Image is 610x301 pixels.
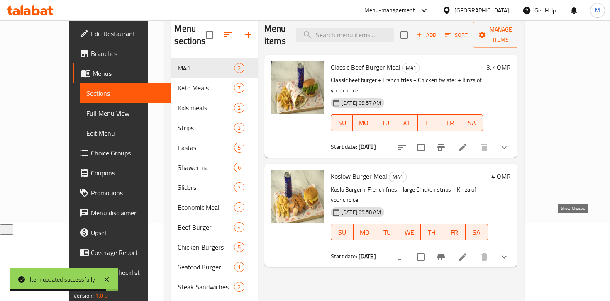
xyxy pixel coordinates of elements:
[91,267,164,277] span: Grocery Checklist
[73,223,171,243] a: Upsell
[376,224,398,240] button: TU
[178,282,234,292] span: Steak Sandwiches
[398,224,421,240] button: WE
[431,247,451,267] button: Branch-specific-item
[359,251,376,262] b: [DATE]
[234,243,244,251] span: 5
[379,226,395,238] span: TU
[395,26,413,44] span: Select section
[458,252,468,262] a: Edit menu item
[178,222,234,232] span: Beef Burger
[178,262,234,272] span: Seafood Burger
[466,224,488,240] button: SA
[357,226,373,238] span: MO
[331,251,357,262] span: Start date:
[402,226,417,238] span: WE
[95,290,108,301] span: 1.0.0
[412,139,429,156] span: Select to update
[354,224,376,240] button: MO
[447,226,462,238] span: FR
[171,237,258,257] div: Chicken Burgers5
[171,277,258,297] div: Steak Sandwiches2
[171,217,258,237] div: Beef Burger4
[234,223,244,231] span: 4
[234,263,244,271] span: 1
[412,248,429,266] span: Select to update
[364,5,415,15] div: Menu-management
[334,226,350,238] span: SU
[443,224,466,240] button: FR
[234,282,244,292] div: items
[234,283,244,291] span: 2
[234,222,244,232] div: items
[494,247,514,267] button: show more
[171,257,258,277] div: Seafood Burger1
[595,6,600,15] span: M
[234,262,244,272] div: items
[73,262,171,282] a: Grocery Checklist
[421,224,443,240] button: TH
[454,6,509,15] div: [GEOGRAPHIC_DATA]
[91,248,164,257] span: Coverage Report
[73,243,171,262] a: Coverage Report
[178,242,234,252] span: Chicken Burgers
[392,247,412,267] button: sort-choices
[91,228,164,238] span: Upsell
[30,275,95,284] div: Item updated successfully
[474,247,494,267] button: delete
[201,26,218,44] span: Select all sections
[234,242,244,252] div: items
[469,226,485,238] span: SA
[73,290,94,301] span: Version:
[331,224,354,240] button: SU
[424,226,440,238] span: TH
